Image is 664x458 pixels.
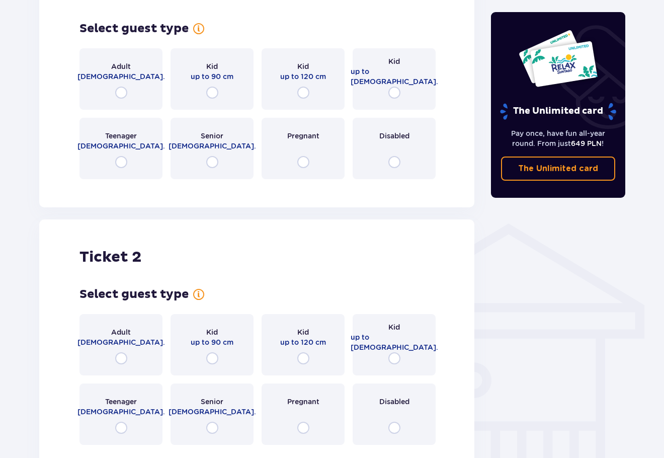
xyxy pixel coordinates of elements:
[388,322,400,332] span: Kid
[518,163,598,174] p: The Unlimited card
[297,327,309,337] span: Kid
[351,66,438,87] span: up to [DEMOGRAPHIC_DATA].
[169,141,256,151] span: [DEMOGRAPHIC_DATA].
[287,397,319,407] span: Pregnant
[206,327,218,337] span: Kid
[105,397,137,407] span: Teenager
[111,327,131,337] span: Adult
[169,407,256,417] span: [DEMOGRAPHIC_DATA].
[501,157,616,181] a: The Unlimited card
[191,71,233,82] span: up to 90 cm
[77,71,165,82] span: [DEMOGRAPHIC_DATA].
[351,332,438,352] span: up to [DEMOGRAPHIC_DATA].
[79,248,141,267] h2: Ticket 2
[79,21,189,36] h3: Select guest type
[280,337,326,347] span: up to 120 cm
[518,29,598,88] img: Two entry cards to Suntago with the word 'UNLIMITED RELAX', featuring a white background with tro...
[571,139,602,147] span: 649 PLN
[297,61,309,71] span: Kid
[111,61,131,71] span: Adult
[280,71,326,82] span: up to 120 cm
[201,131,223,141] span: Senior
[379,397,409,407] span: Disabled
[191,337,233,347] span: up to 90 cm
[201,397,223,407] span: Senior
[77,337,165,347] span: [DEMOGRAPHIC_DATA].
[388,56,400,66] span: Kid
[79,287,189,302] h3: Select guest type
[501,128,616,148] p: Pay once, have fun all-year round. From just !
[77,141,165,151] span: [DEMOGRAPHIC_DATA].
[206,61,218,71] span: Kid
[77,407,165,417] span: [DEMOGRAPHIC_DATA].
[287,131,319,141] span: Pregnant
[379,131,409,141] span: Disabled
[105,131,137,141] span: Teenager
[499,103,617,120] p: The Unlimited card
